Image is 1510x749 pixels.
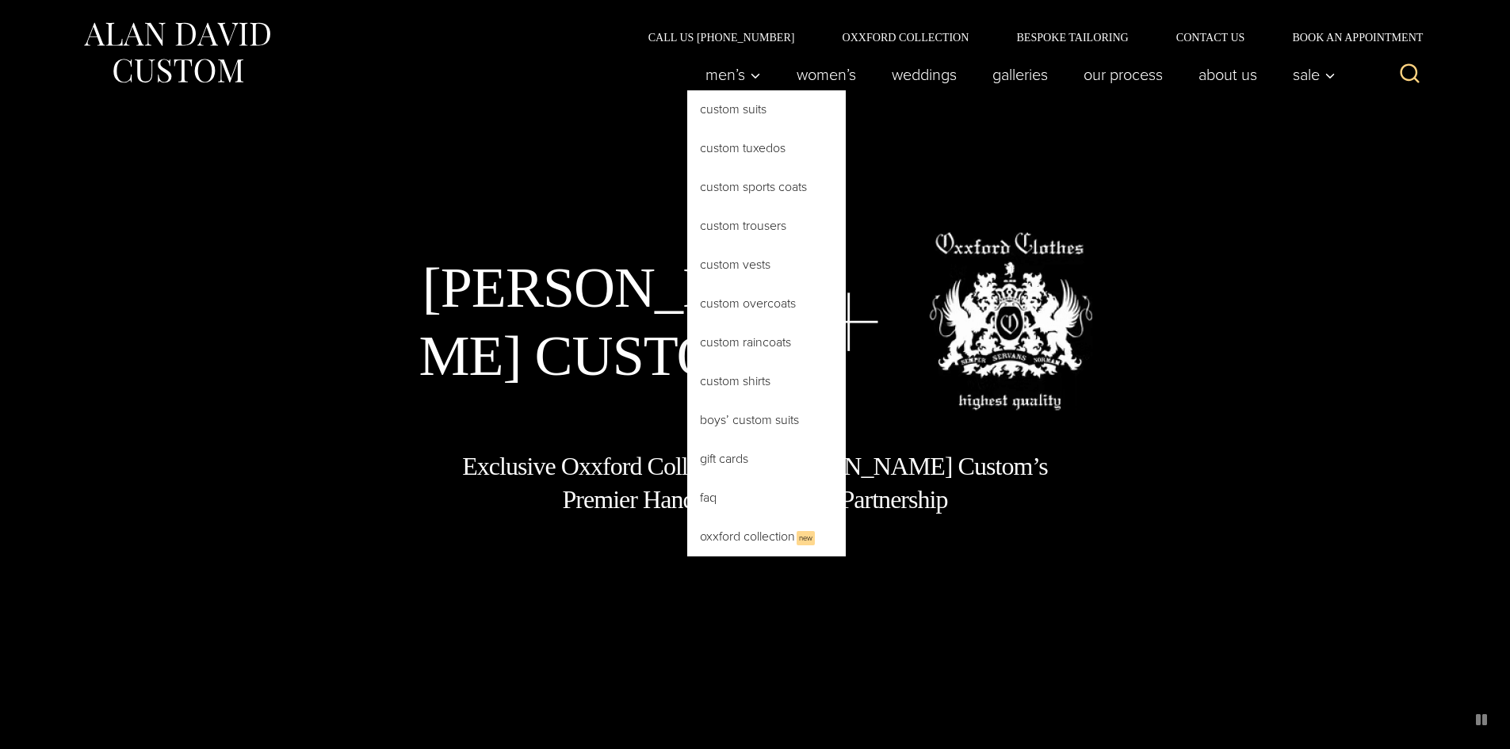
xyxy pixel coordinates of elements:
[687,90,846,128] a: Custom Suits
[778,59,874,90] a: Women’s
[1153,32,1269,43] a: Contact Us
[687,246,846,284] a: Custom Vests
[1268,32,1428,43] a: Book an Appointment
[687,285,846,323] a: Custom Overcoats
[625,32,1429,43] nav: Secondary Navigation
[687,518,846,556] a: Oxxford CollectionNew
[874,59,974,90] a: weddings
[1065,59,1180,90] a: Our Process
[418,254,768,391] h1: [PERSON_NAME] Custom
[818,32,992,43] a: Oxxford Collection
[687,207,846,245] a: Custom Trousers
[687,129,846,167] a: Custom Tuxedos
[705,67,761,82] span: Men’s
[687,362,846,400] a: Custom Shirts
[1180,59,1275,90] a: About Us
[82,17,272,88] img: Alan David Custom
[687,440,846,478] a: Gift Cards
[1469,707,1494,732] button: pause animated background image
[461,450,1049,516] h1: Exclusive Oxxford Collection | [PERSON_NAME] Custom’s Premier Handmade Clothing Partnership
[974,59,1065,90] a: Galleries
[687,479,846,517] a: FAQ
[929,232,1092,411] img: oxxford clothes, highest quality
[992,32,1152,43] a: Bespoke Tailoring
[687,323,846,361] a: Custom Raincoats
[625,32,819,43] a: Call Us [PHONE_NUMBER]
[1391,55,1429,94] button: View Search Form
[797,531,815,545] span: New
[687,401,846,439] a: Boys’ Custom Suits
[687,168,846,206] a: Custom Sports Coats
[1293,67,1336,82] span: Sale
[687,59,1344,90] nav: Primary Navigation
